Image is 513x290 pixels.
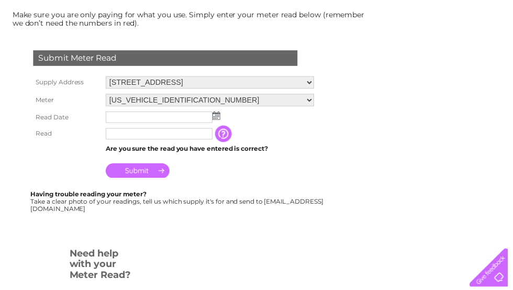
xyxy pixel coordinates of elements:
a: Water [329,44,349,52]
a: Telecoms [384,44,416,52]
th: Read Date [31,110,104,127]
input: Information [217,127,236,143]
h3: Need help with your Meter Read? [70,249,135,288]
img: logo.png [18,27,71,59]
td: Make sure you are only paying for what you use. Simply enter your meter read below (remember we d... [10,8,376,30]
img: ... [215,113,222,121]
th: Read [31,127,104,143]
a: 0333 014 3131 [316,5,388,18]
a: Energy [355,44,378,52]
div: Clear Business is a trading name of Verastar Limited (registered in [GEOGRAPHIC_DATA] No. 3667643... [10,6,505,51]
th: Meter [31,92,104,110]
a: Blog [422,44,437,52]
b: Having trouble reading your meter? [31,192,148,200]
div: Submit Meter Read [34,51,300,66]
td: Are you sure the read you have entered is correct? [104,143,320,157]
th: Supply Address [31,74,104,92]
div: Take a clear photo of your readings, tell us which supply it's for and send to [EMAIL_ADDRESS][DO... [31,193,328,214]
input: Submit [107,165,171,180]
a: Log out [478,44,503,52]
a: Contact [443,44,469,52]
